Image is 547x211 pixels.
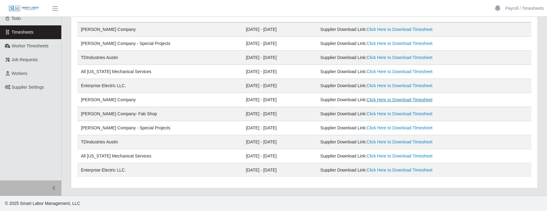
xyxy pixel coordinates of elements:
[367,69,432,74] a: Click Here to Download Timesheet
[367,139,432,144] a: Click Here to Download Timesheet
[320,111,452,117] div: Supplier Download Link:
[77,65,242,79] td: All [US_STATE] Mechanical Services
[367,111,432,116] a: Click Here to Download Timesheet
[320,68,452,75] div: Supplier Download Link:
[242,135,312,149] td: [DATE] - [DATE]
[242,22,312,37] td: [DATE] - [DATE]
[12,43,48,48] span: Worker Timesheets
[77,51,242,65] td: TDIndustries Austin
[367,55,432,60] a: Click Here to Download Timesheet
[5,201,80,206] span: © 2025 Smart Labor Management, LLC
[505,5,544,12] a: Payroll / Timesheets
[242,37,312,51] td: [DATE] - [DATE]
[242,93,312,107] td: [DATE] - [DATE]
[242,51,312,65] td: [DATE] - [DATE]
[242,79,312,93] td: [DATE] - [DATE]
[242,65,312,79] td: [DATE] - [DATE]
[367,97,432,102] a: Click Here to Download Timesheet
[242,121,312,135] td: [DATE] - [DATE]
[9,5,39,12] img: SLM Logo
[77,135,242,149] td: TDIndustries Austin
[320,153,452,159] div: Supplier Download Link:
[367,83,432,88] a: Click Here to Download Timesheet
[12,71,28,76] span: Workers
[77,79,242,93] td: Enterprise Electric LLC.
[77,37,242,51] td: [PERSON_NAME] Company - Special Projects
[12,16,21,21] span: Todo
[320,40,452,47] div: Supplier Download Link:
[77,93,242,107] td: [PERSON_NAME] Company
[242,163,312,177] td: [DATE] - [DATE]
[320,54,452,61] div: Supplier Download Link:
[12,85,44,90] span: Supplier Settings
[320,97,452,103] div: Supplier Download Link:
[320,125,452,131] div: Supplier Download Link:
[367,41,432,46] a: Click Here to Download Timesheet
[367,27,432,32] a: Click Here to Download Timesheet
[320,83,452,89] div: Supplier Download Link:
[320,139,452,145] div: Supplier Download Link:
[320,167,452,173] div: Supplier Download Link:
[77,149,242,163] td: All [US_STATE] Mechanical Services
[77,107,242,121] td: [PERSON_NAME] Company- Fab Shop
[367,168,432,172] a: Click Here to Download Timesheet
[77,22,242,37] td: [PERSON_NAME] Company
[77,163,242,177] td: Enterprise Electric LLC.
[242,107,312,121] td: [DATE] - [DATE]
[242,149,312,163] td: [DATE] - [DATE]
[367,125,432,130] a: Click Here to Download Timesheet
[77,121,242,135] td: [PERSON_NAME] Company - Special Projects
[12,30,34,35] span: Timesheets
[367,154,432,158] a: Click Here to Download Timesheet
[320,26,452,33] div: Supplier Download Link:
[12,57,38,62] span: Job Requests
